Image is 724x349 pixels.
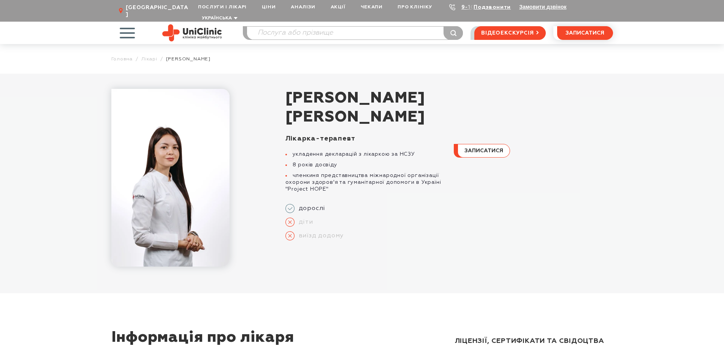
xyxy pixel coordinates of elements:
img: Онищенко Анастасія Сергіївна [111,89,230,267]
span: дорослі [295,205,326,212]
a: Головна [111,56,133,62]
input: Послуга або прізвище [247,27,463,39]
a: 9-103 [461,5,478,10]
span: Українська [202,16,232,21]
span: діти [295,218,313,226]
li: членкиня представництва міжнародної організації охорони здоров'я та гуманітарної допомоги в Украї... [285,172,445,193]
a: Подзвонити [474,5,511,10]
button: записатися [454,144,510,158]
button: Українська [200,16,238,21]
span: [PERSON_NAME] [285,89,613,108]
button: Замовити дзвінок [519,4,566,10]
span: записатися [566,30,604,36]
h1: [PERSON_NAME] [285,89,613,127]
span: [GEOGRAPHIC_DATA] [126,4,190,18]
button: записатися [557,26,613,40]
div: Лікарка-терапевт [285,134,445,143]
span: відеоекскурсія [481,27,534,39]
li: укладення декларацій з лікаркою за НСЗУ [285,151,445,158]
li: 8 років досвіду [285,161,445,168]
a: відеоекскурсія [474,26,545,40]
span: виїзд додому [295,232,344,240]
a: Лікарі [141,56,157,62]
span: [PERSON_NAME] [166,56,211,62]
img: Uniclinic [162,24,222,41]
span: записатися [464,148,503,153]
